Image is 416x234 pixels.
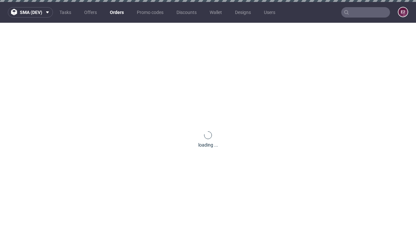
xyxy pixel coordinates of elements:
div: loading ... [198,142,218,148]
button: sma (dev) [8,7,53,18]
a: Wallet [206,7,226,18]
a: Offers [80,7,101,18]
a: Orders [106,7,128,18]
a: Discounts [173,7,201,18]
a: Promo codes [133,7,167,18]
figcaption: e2 [398,7,408,17]
a: Designs [231,7,255,18]
span: sma (dev) [20,10,42,15]
a: Users [260,7,279,18]
a: Tasks [56,7,75,18]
